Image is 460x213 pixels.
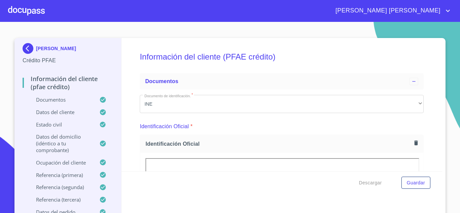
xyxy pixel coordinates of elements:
button: Guardar [401,177,430,189]
p: Identificación Oficial [140,122,189,131]
button: Descargar [356,177,385,189]
h5: Información del cliente (PFAE crédito) [140,43,424,71]
p: Referencia (primera) [23,172,99,178]
p: Datos del cliente [23,109,99,115]
div: INE [140,95,424,113]
span: Guardar [407,179,425,187]
span: Identificación Oficial [145,140,412,147]
p: Crédito PFAE [23,57,113,65]
span: Documentos [145,78,178,84]
span: Descargar [359,179,382,187]
p: Datos del domicilio (idéntico a tu comprobante) [23,133,99,153]
button: account of current user [330,5,452,16]
p: Información del cliente (PFAE crédito) [23,75,113,91]
p: Documentos [23,96,99,103]
div: [PERSON_NAME] [23,43,113,57]
img: Docupass spot blue [23,43,36,54]
p: Referencia (segunda) [23,184,99,190]
p: [PERSON_NAME] [36,46,76,51]
div: Documentos [140,73,424,90]
span: [PERSON_NAME] [PERSON_NAME] [330,5,444,16]
p: Referencia (tercera) [23,196,99,203]
p: Estado Civil [23,121,99,128]
p: Ocupación del Cliente [23,159,99,166]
